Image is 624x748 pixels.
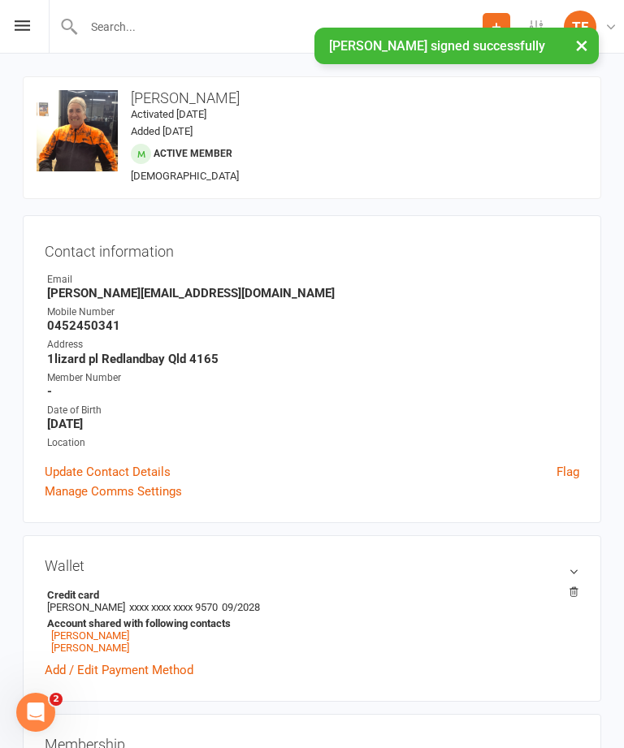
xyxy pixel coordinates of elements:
a: Add / Edit Payment Method [45,660,193,680]
strong: 0452450341 [47,318,579,333]
span: 09/2028 [222,601,260,613]
strong: [PERSON_NAME][EMAIL_ADDRESS][DOMAIN_NAME] [47,286,579,300]
input: Search... [79,15,483,38]
h3: Contact information [45,237,579,260]
a: Flag [557,462,579,482]
span: 2 [50,693,63,706]
span: [DEMOGRAPHIC_DATA] [131,170,239,182]
strong: - [47,384,579,399]
span: xxxx xxxx xxxx 9570 [129,601,218,613]
a: [PERSON_NAME] [51,629,129,642]
a: Update Contact Details [45,462,171,482]
div: Address [47,337,579,352]
strong: 1lizard pl Redlandbay Qld 4165 [47,352,579,366]
div: Mobile Number [47,305,579,320]
h3: Wallet [45,557,579,574]
li: [PERSON_NAME] [45,586,579,656]
span: Active member [154,148,232,159]
div: Member Number [47,370,579,386]
div: Date of Birth [47,403,579,418]
strong: [DATE] [47,417,579,431]
div: TF [564,11,596,43]
strong: Account shared with following contacts [47,617,571,629]
iframe: Intercom live chat [16,693,55,732]
h3: [PERSON_NAME] [37,90,587,106]
a: Manage Comms Settings [45,482,182,501]
div: [PERSON_NAME] signed successfully [314,28,599,64]
time: Activated [DATE] [131,108,206,120]
img: image1751012265.png [37,90,118,171]
button: × [567,28,596,63]
strong: Credit card [47,589,571,601]
time: Added [DATE] [131,125,193,137]
a: [PERSON_NAME] [51,642,129,654]
div: Location [47,435,579,451]
div: Email [47,272,579,288]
